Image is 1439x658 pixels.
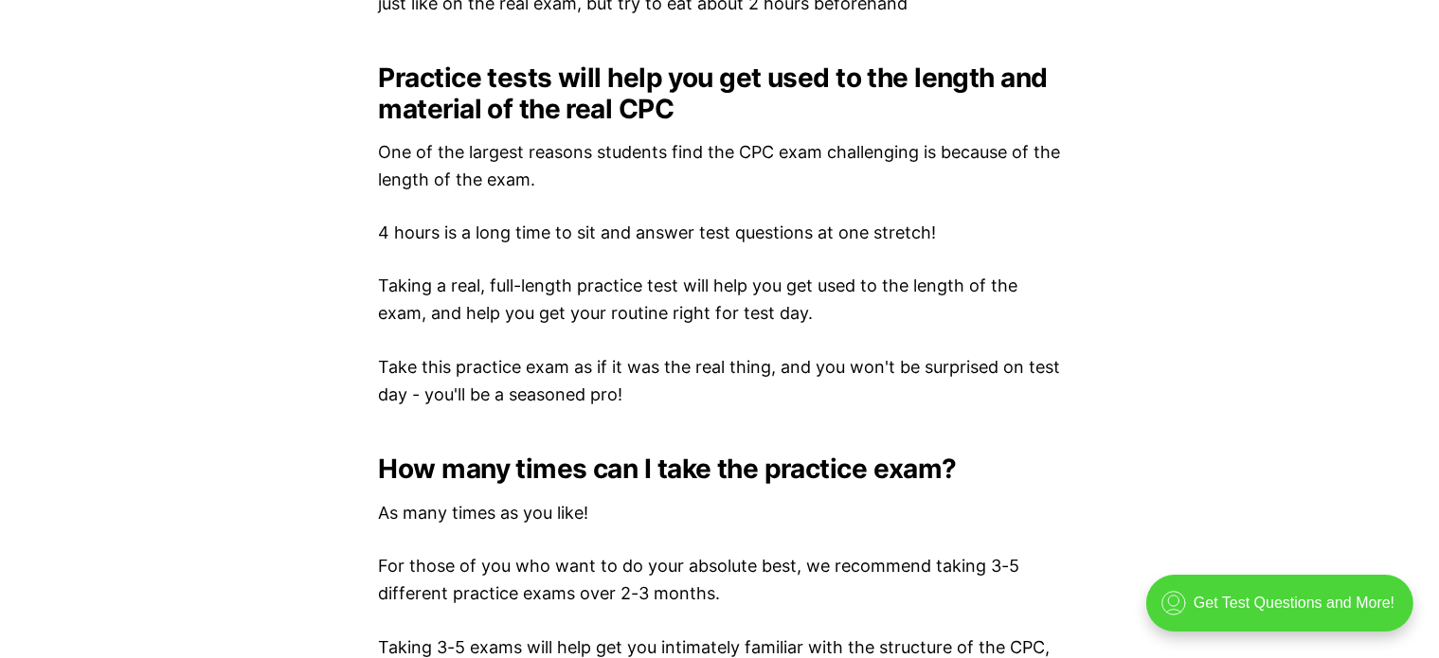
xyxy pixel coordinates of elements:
iframe: portal-trigger [1130,565,1439,658]
p: 4 hours is a long time to sit and answer test questions at one stretch! [379,220,1061,247]
h2: How many times can I take the practice exam? [379,454,1061,485]
p: Taking a real, full-length practice test will help you get used to the length of the exam, and he... [379,274,1061,329]
p: For those of you who want to do your absolute best, we recommend taking 3-5 different practice ex... [379,554,1061,609]
p: As many times as you like! [379,501,1061,528]
p: One of the largest reasons students find the CPC exam challenging is because of the length of the... [379,139,1061,194]
h2: Practice tests will help you get used to the length and material of the real CPC [379,62,1061,123]
p: Take this practice exam as if it was the real thing, and you won't be surprised on test day - you... [379,355,1061,410]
